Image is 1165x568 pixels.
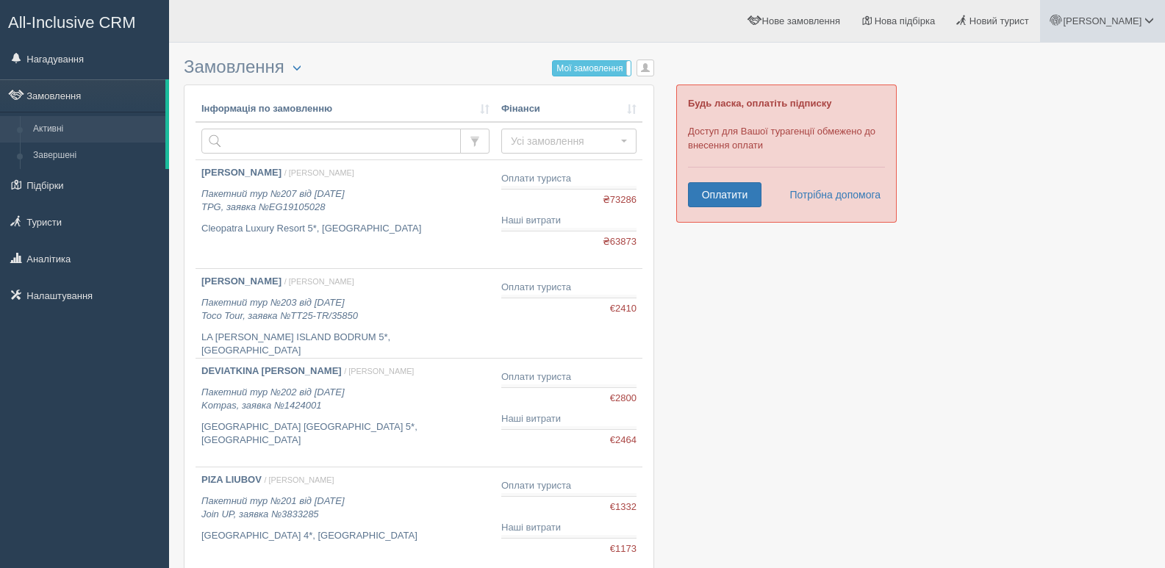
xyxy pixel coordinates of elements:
b: Будь ласка, оплатіть підписку [688,98,831,109]
span: €1173 [610,542,637,556]
a: Потрібна допомога [780,182,881,207]
span: ₴63873 [603,235,637,249]
b: PIZA LIUBOV [201,474,262,485]
span: / [PERSON_NAME] [284,277,354,286]
i: Пакетний тур №207 від [DATE] TPG, заявка №EG19105028 [201,188,345,213]
span: €1332 [610,500,637,514]
span: Нове замовлення [762,15,840,26]
span: Усі замовлення [511,134,617,148]
span: / [PERSON_NAME] [264,475,334,484]
div: Оплати туриста [501,479,637,493]
i: Пакетний тур №201 від [DATE] Join UP, заявка №3833285 [201,495,345,520]
a: Фінанси [501,102,637,116]
div: Наші витрати [501,214,637,228]
span: €2410 [610,302,637,316]
p: [GEOGRAPHIC_DATA] 4*, [GEOGRAPHIC_DATA] [201,529,490,543]
div: Доступ для Вашої турагенції обмежено до внесення оплати [676,85,897,223]
span: ₴73286 [603,193,637,207]
a: Завершені [26,143,165,169]
a: DEVIATKINA [PERSON_NAME] / [PERSON_NAME] Пакетний тур №202 від [DATE]Kompas, заявка №1424001 [GEO... [196,359,495,467]
span: €2464 [610,434,637,447]
a: [PERSON_NAME] / [PERSON_NAME] Пакетний тур №207 від [DATE]TPG, заявка №EG19105028 Cleopatra Luxur... [196,160,495,268]
div: Оплати туриста [501,172,637,186]
div: Наші витрати [501,412,637,426]
span: / [PERSON_NAME] [284,168,354,177]
a: Інформація по замовленню [201,102,490,116]
a: Оплатити [688,182,761,207]
button: Усі замовлення [501,129,637,154]
p: LA [PERSON_NAME] ISLAND BODRUM 5*, [GEOGRAPHIC_DATA] [201,331,490,358]
a: [PERSON_NAME] / [PERSON_NAME] Пакетний тур №203 від [DATE]Toco Tour, заявка №TT25-TR/35850 LA [PE... [196,269,495,358]
div: Оплати туриста [501,281,637,295]
span: All-Inclusive CRM [8,13,136,32]
span: Нова підбірка [875,15,936,26]
p: [GEOGRAPHIC_DATA] [GEOGRAPHIC_DATA] 5*, [GEOGRAPHIC_DATA] [201,420,490,447]
a: Активні [26,116,165,143]
div: Наші витрати [501,521,637,535]
a: All-Inclusive CRM [1,1,168,41]
label: Мої замовлення [553,61,631,76]
span: Новий турист [969,15,1029,26]
b: DEVIATKINA [PERSON_NAME] [201,365,342,376]
span: / [PERSON_NAME] [344,367,414,375]
b: [PERSON_NAME] [201,276,282,287]
p: Cleopatra Luxury Resort 5*, [GEOGRAPHIC_DATA] [201,222,490,236]
input: Пошук за номером замовлення, ПІБ або паспортом туриста [201,129,461,154]
span: [PERSON_NAME] [1063,15,1141,26]
h3: Замовлення [184,57,654,77]
b: [PERSON_NAME] [201,167,282,178]
span: €2800 [610,392,637,406]
i: Пакетний тур №202 від [DATE] Kompas, заявка №1424001 [201,387,345,411]
i: Пакетний тур №203 від [DATE] Toco Tour, заявка №TT25-TR/35850 [201,297,358,322]
div: Оплати туриста [501,370,637,384]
